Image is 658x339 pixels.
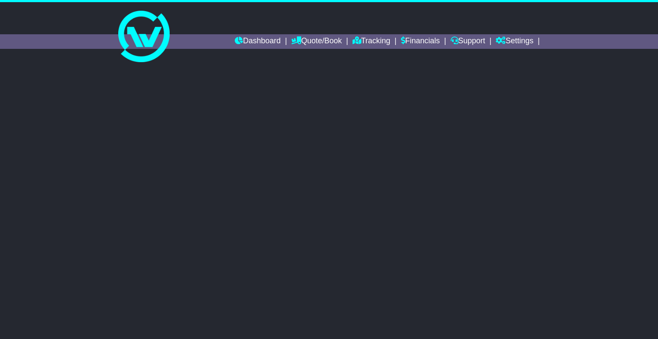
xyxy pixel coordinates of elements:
[496,34,533,49] a: Settings
[451,34,485,49] a: Support
[291,34,342,49] a: Quote/Book
[353,34,390,49] a: Tracking
[401,34,440,49] a: Financials
[235,34,281,49] a: Dashboard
